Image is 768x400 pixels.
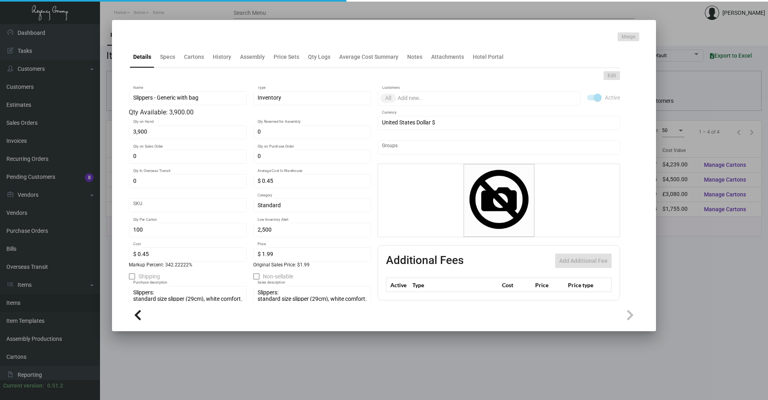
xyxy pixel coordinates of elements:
[3,382,44,390] div: Current version:
[133,53,151,61] div: Details
[263,272,293,281] span: Non-sellable
[386,254,464,268] h2: Additional Fees
[382,144,616,151] input: Add new..
[47,382,63,390] div: 0.51.2
[622,34,635,40] span: Merge
[129,108,371,117] div: Qty Available: 3,900.00
[473,53,504,61] div: Hotel Portal
[559,258,608,264] span: Add Additional Fee
[608,72,616,79] span: Edit
[566,278,602,292] th: Price type
[240,53,265,61] div: Assembly
[500,278,533,292] th: Cost
[308,53,330,61] div: Qty Logs
[398,95,577,102] input: Add new..
[605,93,620,102] span: Active
[407,53,422,61] div: Notes
[386,278,411,292] th: Active
[160,53,175,61] div: Specs
[274,53,299,61] div: Price Sets
[138,272,160,281] span: Shipping
[184,53,204,61] div: Cartons
[618,32,639,41] button: Merge
[555,254,612,268] button: Add Additional Fee
[410,278,500,292] th: Type
[431,53,464,61] div: Attachments
[339,53,398,61] div: Average Cost Summary
[213,53,231,61] div: History
[380,94,396,103] mat-chip: All
[533,278,566,292] th: Price
[604,71,620,80] button: Edit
